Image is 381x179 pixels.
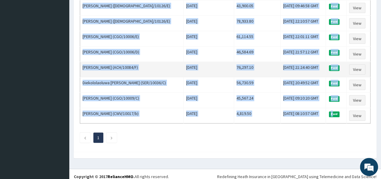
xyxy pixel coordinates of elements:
td: [DATE] 22:01:11 GMT [281,31,326,46]
span: Paid [329,96,340,101]
textarea: Type your message and hit 'Enter' [3,117,115,138]
a: View [349,34,365,44]
td: [DATE] 20:49:52 GMT [281,77,326,93]
span: Paid [329,111,340,117]
div: Minimize live chat window [99,3,113,18]
a: View [349,64,365,75]
img: d_794563401_company_1708531726252_794563401 [11,30,24,45]
td: 61,114.55 [234,31,281,46]
a: Next page [110,135,113,140]
td: [PERSON_NAME] (ACH/10084/F) [80,62,184,77]
a: View [349,110,365,121]
td: [DATE] [183,0,234,16]
span: Paid [329,4,340,9]
span: Paid [329,19,340,24]
td: [PERSON_NAME] ([DEMOGRAPHIC_DATA]/10126/E) [80,0,184,16]
td: [DATE] [183,62,234,77]
a: View [349,49,365,59]
td: [DATE] [183,108,234,123]
td: [PERSON_NAME] ([DEMOGRAPHIC_DATA]/10126/E) [80,16,184,31]
a: Page 1 is your current page [97,135,99,140]
td: Diekololaoluwa [PERSON_NAME] (SER/10036/C) [80,77,184,93]
td: [DATE] 09:10:20 GMT [281,93,326,108]
a: Previous page [84,135,86,140]
td: [DATE] [183,16,234,31]
td: [DATE] 09:46:58 GMT [281,0,326,16]
a: View [349,18,365,28]
td: 45,567.24 [234,93,281,108]
td: 4,819.50 [234,108,281,123]
td: [DATE] 08:10:57 GMT [281,108,326,123]
td: [DATE] 21:57:12 GMT [281,46,326,62]
td: 43,900.05 [234,0,281,16]
span: Paid [329,65,340,71]
td: 56,730.59 [234,77,281,93]
td: [PERSON_NAME] (CWV/10017/b) [80,108,184,123]
td: [DATE] 21:24:40 GMT [281,62,326,77]
div: Chat with us now [31,34,101,42]
td: 46,584.69 [234,46,281,62]
a: View [349,3,365,13]
td: [PERSON_NAME] (CGO/10006/E) [80,31,184,46]
td: [DATE] [183,93,234,108]
td: [PERSON_NAME] (CGO/10009/C) [80,93,184,108]
td: [DATE] 22:10:57 GMT [281,16,326,31]
td: [DATE] [183,46,234,62]
td: [PERSON_NAME] (CGO/10006/D) [80,46,184,62]
span: Paid [329,34,340,40]
a: View [349,95,365,105]
td: 76,297.10 [234,62,281,77]
td: 78,933.80 [234,16,281,31]
span: Paid [329,81,340,86]
span: We're online! [35,52,83,113]
td: [DATE] [183,31,234,46]
a: View [349,80,365,90]
td: [DATE] [183,77,234,93]
span: Paid [329,50,340,55]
